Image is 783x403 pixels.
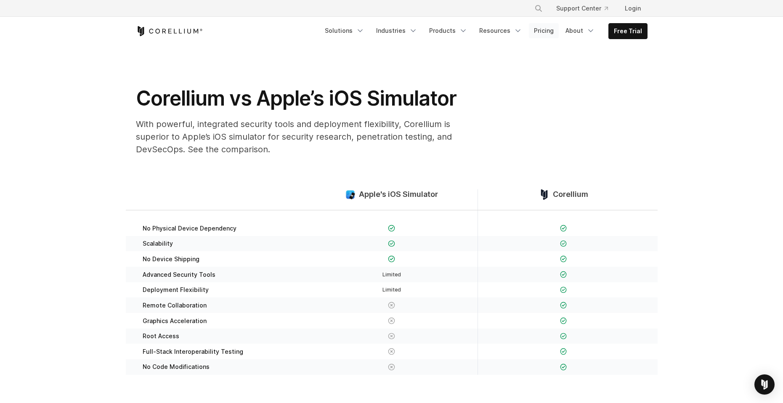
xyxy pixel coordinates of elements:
[424,23,472,38] a: Products
[560,286,567,294] img: Checkmark
[560,302,567,309] img: Checkmark
[143,225,236,232] span: No Physical Device Dependency
[388,317,395,324] img: X
[618,1,648,16] a: Login
[143,240,173,247] span: Scalability
[531,1,546,16] button: Search
[560,317,567,324] img: Checkmark
[136,26,203,36] a: Corellium Home
[560,255,567,262] img: Checkmark
[345,189,356,200] img: compare_ios-simulator--large
[560,271,567,278] img: Checkmark
[560,225,567,232] img: Checkmark
[549,1,615,16] a: Support Center
[371,23,422,38] a: Industries
[474,23,527,38] a: Resources
[388,302,395,309] img: X
[560,363,567,371] img: Checkmark
[143,271,215,278] span: Advanced Security Tools
[143,332,179,340] span: Root Access
[388,348,395,355] img: X
[388,240,395,247] img: Checkmark
[754,374,775,395] div: Open Intercom Messenger
[560,333,567,340] img: Checkmark
[609,24,647,39] a: Free Trial
[529,23,559,38] a: Pricing
[560,240,567,247] img: Checkmark
[382,271,401,278] span: Limited
[524,1,648,16] div: Navigation Menu
[143,317,207,325] span: Graphics Acceleration
[560,348,567,355] img: Checkmark
[560,23,600,38] a: About
[143,363,210,371] span: No Code Modifications
[320,23,648,39] div: Navigation Menu
[143,302,207,309] span: Remote Collaboration
[143,286,209,294] span: Deployment Flexibility
[553,190,588,199] span: Corellium
[388,333,395,340] img: X
[382,286,401,293] span: Limited
[320,23,369,38] a: Solutions
[143,348,243,355] span: Full-Stack Interoperability Testing
[359,190,438,199] span: Apple's iOS Simulator
[143,255,199,263] span: No Device Shipping
[388,225,395,232] img: Checkmark
[136,86,472,111] h1: Corellium vs Apple’s iOS Simulator
[388,255,395,262] img: Checkmark
[136,118,472,156] p: With powerful, integrated security tools and deployment flexibility, Corellium is superior to App...
[388,363,395,371] img: X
